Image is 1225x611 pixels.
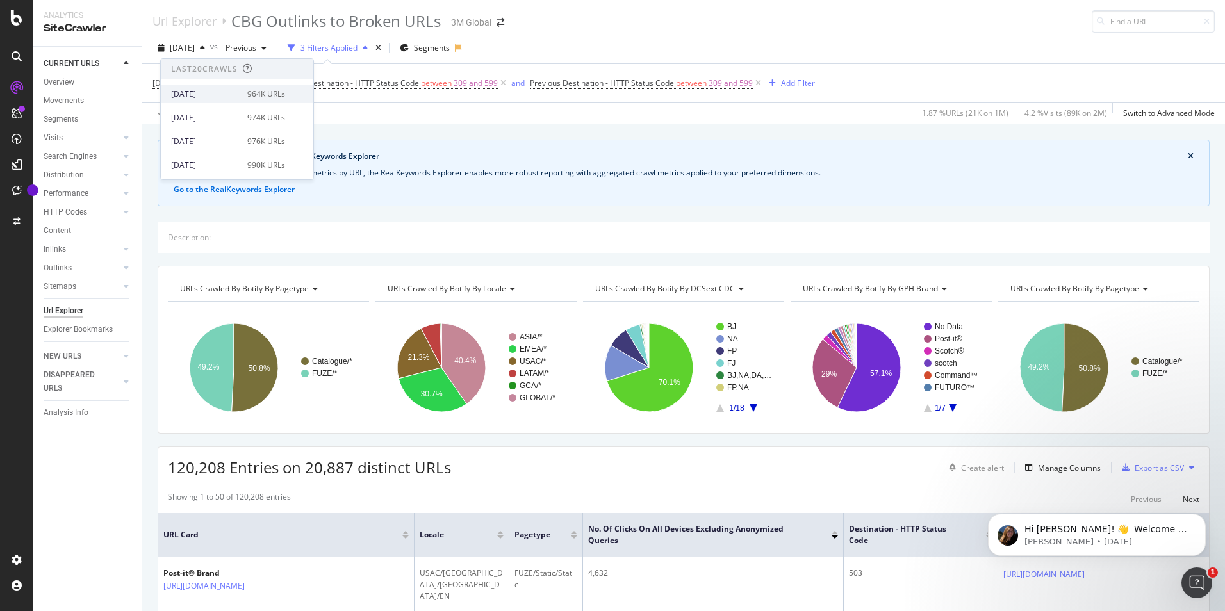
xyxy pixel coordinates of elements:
[1181,567,1212,598] iframe: Intercom live chat
[420,567,504,602] div: USAC/[GEOGRAPHIC_DATA]/[GEOGRAPHIC_DATA]/EN
[944,457,1004,478] button: Create alert
[44,304,133,318] a: Url Explorer
[210,41,220,52] span: vs
[152,38,210,58] button: [DATE]
[174,167,1194,179] div: While the Site Explorer provides crawl metrics by URL, the RealKeywords Explorer enables more rob...
[177,279,358,299] h4: URLs Crawled By Botify By pagetype
[44,206,120,219] a: HTTP Codes
[44,187,88,200] div: Performance
[44,57,120,70] a: CURRENT URLS
[588,523,812,546] span: No. of Clicks On All Devices excluding anonymized queries
[44,94,84,108] div: Movements
[781,77,815,88] div: Add Filter
[168,457,451,478] span: 120,208 Entries on 20,887 distinct URLs
[168,232,211,243] div: Description:
[520,345,547,354] text: EMEA/*
[249,364,270,373] text: 50.8%
[659,379,680,387] text: 70.1%
[451,16,491,29] div: 3M Global
[247,112,285,124] div: 974K URLs
[44,131,63,145] div: Visits
[803,283,938,294] span: URLs Crawled By Botify By GPH Brand
[44,168,84,182] div: Distribution
[44,350,81,363] div: NEW URLS
[1142,357,1183,366] text: Catalogue/*
[373,42,384,54] div: times
[44,150,120,163] a: Search Engines
[1020,460,1101,475] button: Manage Columns
[44,187,120,200] a: Performance
[152,77,215,88] span: [DOMAIN_NAME]
[514,567,577,591] div: FUZE/Static/Static
[163,567,286,579] div: Post-it® Brand
[709,74,753,92] span: 309 and 599
[247,88,285,100] div: 964K URLs
[44,206,87,219] div: HTTP Codes
[1092,10,1215,33] input: Find a URL
[152,103,190,124] button: Apply
[44,113,78,126] div: Segments
[420,529,478,541] span: locale
[729,403,744,412] text: 1/18
[593,279,773,299] h4: URLs Crawled By Botify By DCSext.CDC
[961,462,1004,473] div: Create alert
[44,261,120,275] a: Outlinks
[454,74,498,92] span: 309 and 599
[414,42,450,53] span: Segments
[800,279,980,299] h4: URLs Crawled By Botify By GPH Brand
[791,312,990,423] svg: A chart.
[520,381,541,390] text: GCA/*
[998,312,1197,423] div: A chart.
[935,383,974,392] text: FUTURO™
[44,113,133,126] a: Segments
[163,529,399,541] span: URL Card
[44,350,120,363] a: NEW URLS
[588,567,838,579] div: 4,632
[511,77,525,89] button: and
[454,356,476,365] text: 40.4%
[44,76,133,89] a: Overview
[44,368,108,395] div: DISAPPEARED URLS
[870,369,892,378] text: 57.1%
[727,346,737,355] text: FP
[174,184,295,195] button: Go to the RealKeywords Explorer
[44,406,88,420] div: Analysis Info
[421,389,443,398] text: 30.7%
[727,359,736,368] text: FJ
[385,279,565,299] h4: URLs Crawled By Botify By locale
[44,10,131,21] div: Analytics
[514,529,552,541] span: pagetype
[1028,363,1049,371] text: 49.2%
[1142,369,1168,378] text: FUZE/*
[44,57,99,70] div: CURRENT URLS
[56,37,221,111] span: Hi [PERSON_NAME]! 👋 Welcome to Botify chat support! Have a question? Reply to this message and ou...
[935,346,964,355] text: Scotch®
[163,580,245,592] a: [URL][DOMAIN_NAME]
[1208,567,1218,578] span: 1
[821,370,837,379] text: 29%
[44,243,120,256] a: Inlinks
[922,108,1008,118] div: 1.87 % URLs ( 21K on 1M )
[1123,108,1215,118] div: Switch to Advanced Mode
[583,312,782,423] svg: A chart.
[511,77,525,88] div: and
[676,77,707,88] span: between
[44,224,71,238] div: Content
[171,63,238,74] div: Last 20 Crawls
[520,369,550,378] text: LATAM/*
[44,323,113,336] div: Explorer Bookmarks
[247,136,285,147] div: 976K URLs
[171,159,240,171] div: [DATE]
[152,14,217,28] a: Url Explorer
[407,353,429,362] text: 21.3%
[935,403,946,412] text: 1/7
[44,304,83,318] div: Url Explorer
[44,224,133,238] a: Content
[168,491,291,507] div: Showing 1 to 50 of 120,208 entries
[44,168,120,182] a: Distribution
[395,38,455,58] button: Segments
[727,334,738,343] text: NA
